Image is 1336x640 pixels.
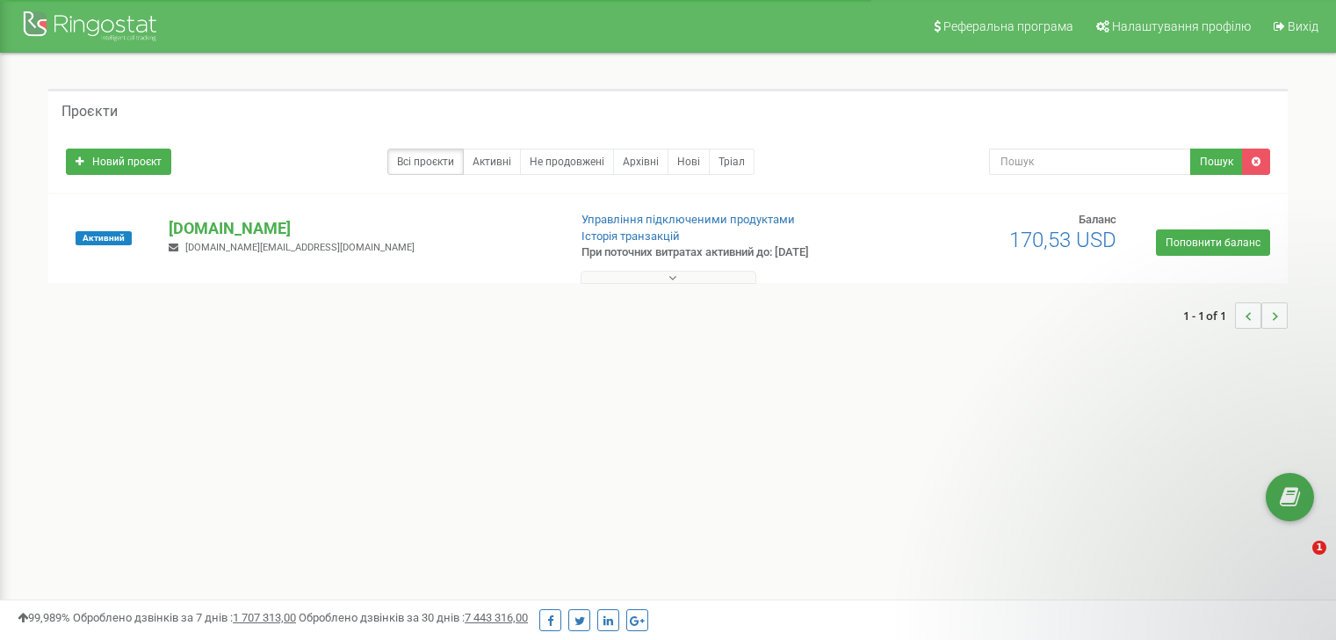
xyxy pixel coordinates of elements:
[1183,302,1235,329] span: 1 - 1 of 1
[169,217,552,240] p: [DOMAIN_NAME]
[1312,541,1326,555] span: 1
[1112,19,1251,33] span: Налаштування профілю
[18,611,70,624] span: 99,989%
[66,149,171,175] a: Новий проєкт
[1156,229,1270,256] a: Поповнити баланс
[233,611,296,624] u: 1 707 313,00
[1009,228,1116,252] span: 170,53 USD
[943,19,1073,33] span: Реферальна програма
[668,149,710,175] a: Нові
[299,611,528,624] span: Оброблено дзвінків за 30 днів :
[1276,541,1318,583] iframe: Intercom live chat
[463,149,521,175] a: Активні
[387,149,464,175] a: Всі проєкти
[76,231,132,245] span: Активний
[1190,149,1243,175] button: Пошук
[73,611,296,624] span: Оброблено дзвінків за 7 днів :
[520,149,614,175] a: Не продовжені
[1079,213,1116,226] span: Баланс
[581,244,863,261] p: При поточних витратах активний до: [DATE]
[1288,19,1318,33] span: Вихід
[613,149,668,175] a: Архівні
[185,242,415,253] span: [DOMAIN_NAME][EMAIL_ADDRESS][DOMAIN_NAME]
[709,149,755,175] a: Тріал
[61,104,118,120] h5: Проєкти
[1183,285,1288,346] nav: ...
[581,229,680,243] a: Історія транзакцій
[465,611,528,624] u: 7 443 316,00
[581,213,795,226] a: Управління підключеними продуктами
[989,149,1191,175] input: Пошук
